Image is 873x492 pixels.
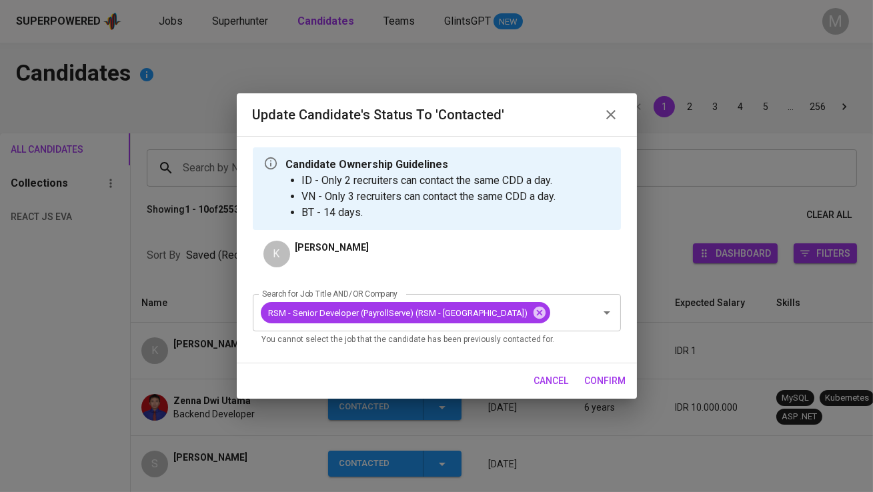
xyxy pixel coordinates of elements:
[302,205,556,221] li: BT - 14 days.
[529,369,574,393] button: cancel
[261,307,536,319] span: RSM - Senior Developer (PayrollServe) (RSM - [GEOGRAPHIC_DATA])
[302,189,556,205] li: VN - Only 3 recruiters can contact the same CDD a day.
[253,104,505,125] h6: Update Candidate's Status to 'Contacted'
[263,241,290,267] div: K
[302,173,556,189] li: ID - Only 2 recruiters can contact the same CDD a day.
[295,241,369,254] p: [PERSON_NAME]
[580,369,632,393] button: confirm
[534,373,569,389] span: cancel
[286,157,556,173] p: Candidate Ownership Guidelines
[262,333,612,347] p: You cannot select the job that the candidate has been previously contacted for.
[585,373,626,389] span: confirm
[261,302,550,323] div: RSM - Senior Developer (PayrollServe) (RSM - [GEOGRAPHIC_DATA])
[598,303,616,322] button: Open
